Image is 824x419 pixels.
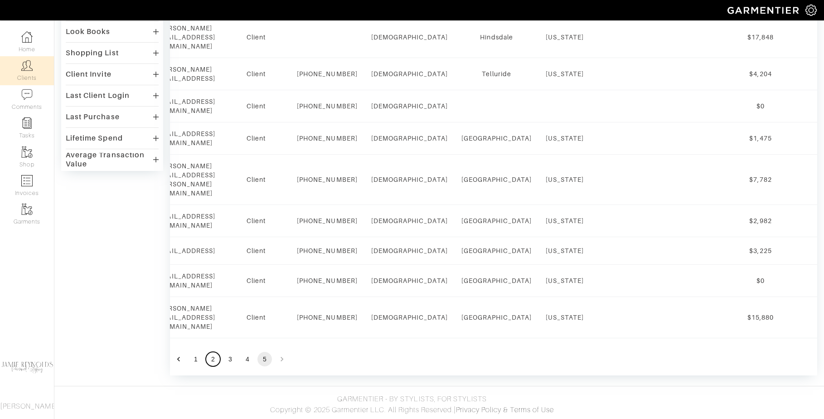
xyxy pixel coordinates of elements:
span: Copyright © 2025 Garmentier LLC. All Rights Reserved. [270,406,454,414]
div: [PHONE_NUMBER] [297,102,358,111]
button: Go to page 4 [240,352,255,366]
div: [GEOGRAPHIC_DATA] [461,246,532,255]
div: [DEMOGRAPHIC_DATA] [371,69,448,78]
div: $0 [733,276,788,285]
button: page 5 [257,352,272,366]
img: garments-icon-b7da505a4dc4fd61783c78ac3ca0ef83fa9d6f193b1c9dc38574b1d14d53ca28.png [21,204,33,215]
div: Look Books [66,27,111,36]
div: [US_STATE] [546,313,584,322]
div: Client [229,69,283,78]
div: Client [229,102,283,111]
div: [GEOGRAPHIC_DATA] [461,216,532,225]
div: [US_STATE] [546,69,584,78]
div: $4,204 [733,69,788,78]
div: $3,225 [733,246,788,255]
div: Client [229,134,283,143]
div: [DEMOGRAPHIC_DATA] [371,216,448,225]
div: $0 [733,102,788,111]
div: Last Purchase [66,112,120,122]
button: Go to page 1 [189,352,203,366]
div: [US_STATE] [546,216,584,225]
div: Client Invite [66,70,111,79]
div: Client [229,33,283,42]
div: [EMAIL_ADDRESS][DOMAIN_NAME] [155,97,215,115]
div: [PHONE_NUMBER] [297,276,358,285]
div: Last Client Login [66,91,130,100]
div: $1,475 [733,134,788,143]
div: [US_STATE] [546,134,584,143]
button: Go to page 3 [223,352,238,366]
div: [PHONE_NUMBER] [297,246,358,255]
div: [US_STATE] [546,246,584,255]
div: [PHONE_NUMBER] [297,216,358,225]
div: Client [229,313,283,322]
div: [GEOGRAPHIC_DATA] [461,134,532,143]
img: reminder-icon-8004d30b9f0a5d33ae49ab947aed9ed385cf756f9e5892f1edd6e32f2345188e.png [21,117,33,129]
div: $2,982 [733,216,788,225]
div: Hindsdale [461,33,532,42]
div: Client [229,216,283,225]
div: Telluride [461,69,532,78]
div: [DEMOGRAPHIC_DATA] [371,276,448,285]
div: [EMAIL_ADDRESS][DOMAIN_NAME] [155,272,215,290]
img: dashboard-icon-dbcd8f5a0b271acd01030246c82b418ddd0df26cd7fceb0bd07c9910d44c42f6.png [21,31,33,43]
div: Client [229,246,283,255]
div: [DEMOGRAPHIC_DATA] [371,313,448,322]
div: [US_STATE] [546,175,584,184]
div: Lifetime Spend [66,134,123,143]
nav: pagination navigation [170,352,817,366]
div: [PERSON_NAME][EMAIL_ADDRESS] [155,65,215,83]
div: [EMAIL_ADDRESS][DOMAIN_NAME] [155,129,215,147]
div: [PHONE_NUMBER] [297,313,358,322]
div: Shopping List [66,49,119,58]
div: $15,880 [733,313,788,322]
div: [PHONE_NUMBER] [297,175,358,184]
img: garments-icon-b7da505a4dc4fd61783c78ac3ca0ef83fa9d6f193b1c9dc38574b1d14d53ca28.png [21,146,33,158]
div: [PERSON_NAME][EMAIL_ADDRESS][PERSON_NAME][DOMAIN_NAME] [155,161,215,198]
div: [DEMOGRAPHIC_DATA] [371,33,448,42]
button: Go to page 2 [206,352,220,366]
div: [DEMOGRAPHIC_DATA] [371,134,448,143]
div: [DEMOGRAPHIC_DATA] [371,175,448,184]
img: comment-icon-a0a6a9ef722e966f86d9cbdc48e553b5cf19dbc54f86b18d962a5391bc8f6eb6.png [21,89,33,100]
div: [DEMOGRAPHIC_DATA] [371,102,448,111]
div: [GEOGRAPHIC_DATA] [461,276,532,285]
img: garmentier-logo-header-white-b43fb05a5012e4ada735d5af1a66efaba907eab6374d6393d1fbf88cb4ef424d.png [723,2,805,18]
div: [US_STATE] [546,276,584,285]
div: [EMAIL_ADDRESS][DOMAIN_NAME] [155,212,215,230]
img: gear-icon-white-bd11855cb880d31180b6d7d6211b90ccbf57a29d726f0c71d8c61bd08dd39cc2.png [805,5,817,16]
div: [PERSON_NAME][EMAIL_ADDRESS][DOMAIN_NAME] [155,24,215,51]
div: Client [229,276,283,285]
img: clients-icon-6bae9207a08558b7cb47a8932f037763ab4055f8c8b6bfacd5dc20c3e0201464.png [21,60,33,71]
div: [US_STATE] [546,33,584,42]
div: [GEOGRAPHIC_DATA] [461,175,532,184]
div: $7,782 [733,175,788,184]
div: [GEOGRAPHIC_DATA] [461,313,532,322]
div: $17,848 [733,33,788,42]
button: Go to previous page [171,352,186,366]
img: orders-icon-0abe47150d42831381b5fb84f609e132dff9fe21cb692f30cb5eec754e2cba89.png [21,175,33,186]
div: [PHONE_NUMBER] [297,69,358,78]
div: [PHONE_NUMBER] [297,134,358,143]
a: Privacy Policy & Terms of Use [456,406,554,414]
div: [EMAIL_ADDRESS] [155,246,215,255]
div: [DEMOGRAPHIC_DATA] [371,246,448,255]
div: [PERSON_NAME][EMAIL_ADDRESS][DOMAIN_NAME] [155,304,215,331]
div: Client [229,175,283,184]
div: Average Transaction Value [66,151,153,169]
